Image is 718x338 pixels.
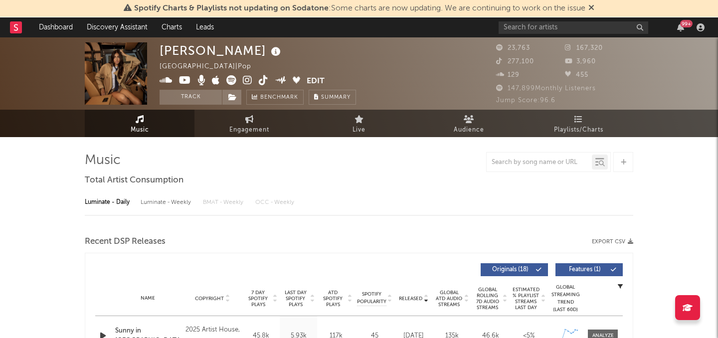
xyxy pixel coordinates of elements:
span: Recent DSP Releases [85,236,166,248]
button: 99+ [677,23,684,31]
span: 3,960 [565,58,596,65]
span: Engagement [229,124,269,136]
input: Search for artists [499,21,648,34]
span: Last Day Spotify Plays [282,290,309,308]
span: 147,899 Monthly Listeners [496,85,596,92]
a: Music [85,110,194,137]
a: Audience [414,110,524,137]
button: Summary [309,90,356,105]
span: Benchmark [260,92,298,104]
span: Global Rolling 7D Audio Streams [474,287,501,311]
span: Audience [454,124,484,136]
button: Track [160,90,222,105]
div: 99 + [680,20,693,27]
input: Search by song name or URL [487,159,592,167]
span: Live [353,124,365,136]
span: 129 [496,72,520,78]
div: Luminate - Weekly [141,194,193,211]
a: Dashboard [32,17,80,37]
div: Luminate - Daily [85,194,131,211]
span: Spotify Charts & Playlists not updating on Sodatone [134,4,329,12]
span: Estimated % Playlist Streams Last Day [512,287,539,311]
a: Leads [189,17,221,37]
a: Discovery Assistant [80,17,155,37]
a: Engagement [194,110,304,137]
div: [GEOGRAPHIC_DATA] | Pop [160,61,263,73]
button: Edit [307,75,325,88]
span: 7 Day Spotify Plays [245,290,271,308]
span: Summary [321,95,351,100]
span: 23,763 [496,45,530,51]
span: Jump Score: 96.6 [496,97,555,104]
span: Spotify Popularity [357,291,386,306]
a: Charts [155,17,189,37]
div: Global Streaming Trend (Last 60D) [550,284,580,314]
a: Live [304,110,414,137]
span: Global ATD Audio Streams [435,290,463,308]
span: Dismiss [588,4,594,12]
span: Total Artist Consumption [85,174,183,186]
span: Playlists/Charts [554,124,603,136]
div: Name [115,295,180,302]
span: Features ( 1 ) [562,267,608,273]
div: [PERSON_NAME] [160,42,283,59]
span: Released [399,296,422,302]
span: : Some charts are now updating. We are continuing to work on the issue [134,4,585,12]
span: Music [131,124,149,136]
a: Benchmark [246,90,304,105]
span: ATD Spotify Plays [320,290,346,308]
a: Playlists/Charts [524,110,633,137]
button: Export CSV [592,239,633,245]
span: 455 [565,72,588,78]
span: Originals ( 18 ) [487,267,533,273]
span: 277,100 [496,58,534,65]
button: Originals(18) [481,263,548,276]
span: Copyright [195,296,224,302]
span: 167,320 [565,45,603,51]
button: Features(1) [555,263,623,276]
